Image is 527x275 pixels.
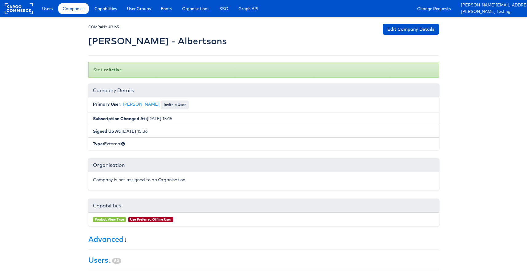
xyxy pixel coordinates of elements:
[88,36,227,46] h2: [PERSON_NAME] - Albertsons
[88,234,124,244] a: Advanced
[88,159,439,172] div: Organisation
[88,112,439,125] li: [DATE] 15:15
[88,25,119,29] small: COMPANY #3165
[383,24,439,35] a: Edit Company Details
[161,6,172,12] span: Fonts
[88,62,439,78] div: Status:
[112,258,121,264] span: 80
[156,3,177,14] a: Fonts
[93,128,122,134] b: Signed Up At:
[122,3,155,14] a: User Groups
[108,67,122,73] b: Active
[42,6,53,12] span: Users
[93,101,122,107] b: Primary User:
[58,3,89,14] a: Companies
[161,100,189,109] button: Invite a User
[88,199,439,213] div: Capabilities
[121,141,125,147] span: Internal (staff) or External (client)
[88,137,439,150] li: External
[95,217,124,222] a: Product View Type
[93,177,434,183] p: Company is not assigned to an Organisation
[88,235,439,243] h3: ↓
[461,9,522,15] a: [PERSON_NAME] Testing
[130,217,171,222] a: Use Preferred Offline User
[88,125,439,138] li: [DATE] 15:36
[93,141,104,147] b: Type:
[88,256,439,264] h3: ↓
[88,255,108,265] a: Users
[182,6,209,12] span: Organisations
[219,6,228,12] span: SSO
[215,3,233,14] a: SSO
[127,6,151,12] span: User Groups
[234,3,263,14] a: Graph API
[94,6,117,12] span: Capabilities
[38,3,57,14] a: Users
[88,84,439,97] div: Company Details
[63,6,84,12] span: Companies
[178,3,214,14] a: Organisations
[238,6,258,12] span: Graph API
[461,2,522,9] a: [PERSON_NAME][EMAIL_ADDRESS][PERSON_NAME][DOMAIN_NAME]
[123,101,159,107] a: [PERSON_NAME]
[413,3,455,14] a: Change Requests
[90,3,122,14] a: Capabilities
[93,116,147,121] b: Subscription Changed At:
